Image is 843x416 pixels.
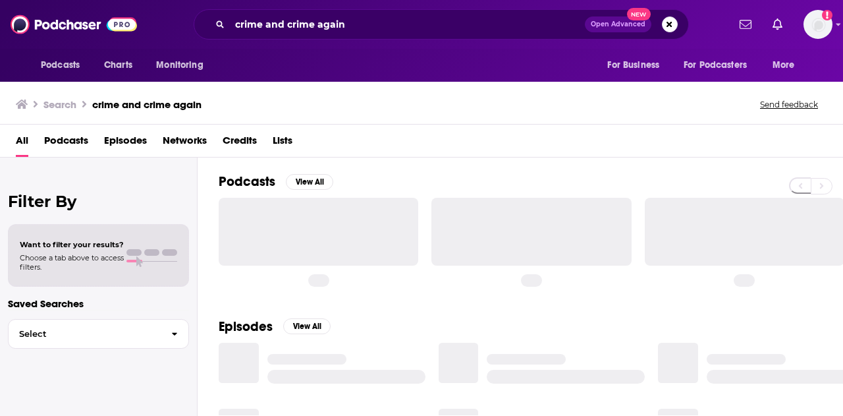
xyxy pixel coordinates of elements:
[607,56,659,74] span: For Business
[194,9,689,40] div: Search podcasts, credits, & more...
[756,99,822,110] button: Send feedback
[92,98,202,111] h3: crime and crime again
[627,8,651,20] span: New
[767,13,788,36] a: Show notifications dropdown
[8,319,189,349] button: Select
[9,330,161,338] span: Select
[11,12,137,37] img: Podchaser - Follow, Share and Rate Podcasts
[163,130,207,157] a: Networks
[44,130,88,157] a: Podcasts
[43,98,76,111] h3: Search
[20,240,124,249] span: Want to filter your results?
[8,192,189,211] h2: Filter By
[156,56,203,74] span: Monitoring
[104,56,132,74] span: Charts
[147,53,220,78] button: open menu
[734,13,757,36] a: Show notifications dropdown
[230,14,585,35] input: Search podcasts, credits, & more...
[8,297,189,310] p: Saved Searches
[598,53,676,78] button: open menu
[822,10,832,20] svg: Add a profile image
[219,318,273,335] h2: Episodes
[20,253,124,272] span: Choose a tab above to access filters.
[283,318,331,334] button: View All
[273,130,292,157] a: Lists
[803,10,832,39] span: Logged in as gabrielle.gantz
[763,53,811,78] button: open menu
[684,56,747,74] span: For Podcasters
[219,173,333,190] a: PodcastsView All
[219,318,331,335] a: EpisodesView All
[95,53,140,78] a: Charts
[803,10,832,39] img: User Profile
[773,56,795,74] span: More
[16,130,28,157] a: All
[104,130,147,157] a: Episodes
[286,174,333,190] button: View All
[41,56,80,74] span: Podcasts
[675,53,766,78] button: open menu
[591,21,645,28] span: Open Advanced
[803,10,832,39] button: Show profile menu
[585,16,651,32] button: Open AdvancedNew
[223,130,257,157] a: Credits
[219,173,275,190] h2: Podcasts
[32,53,97,78] button: open menu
